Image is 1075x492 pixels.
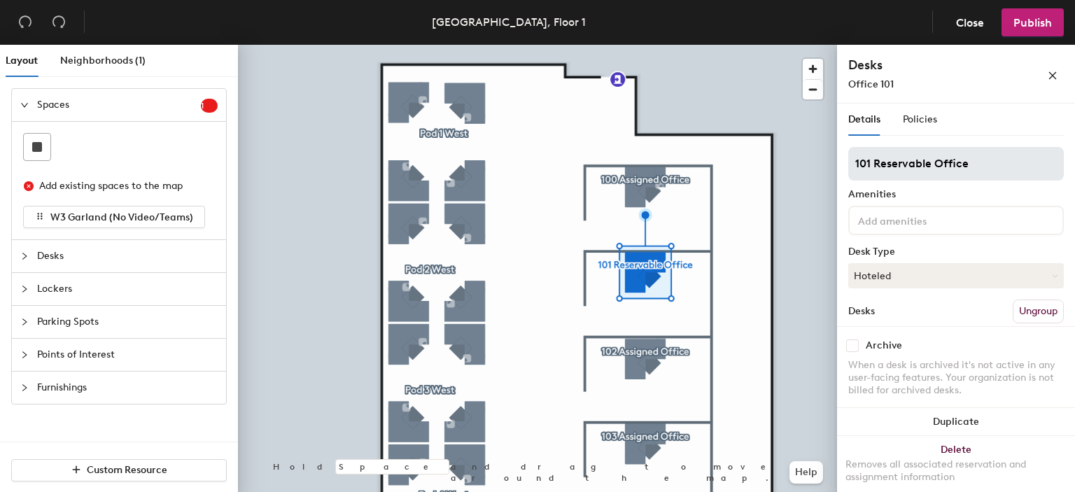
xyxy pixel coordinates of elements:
button: Undo (⌘ + Z) [11,8,39,36]
button: Hoteled [848,263,1064,288]
sup: 1 [201,99,218,113]
span: collapsed [20,318,29,326]
span: W3 Garland (No Video/Teams) [50,211,193,223]
span: collapsed [20,285,29,293]
span: Office 101 [848,78,894,90]
button: Help [789,461,823,484]
div: Add existing spaces to the map [39,178,206,194]
span: Neighborhoods (1) [60,55,146,66]
div: Desk Type [848,246,1064,258]
span: Publish [1013,16,1052,29]
button: Duplicate [837,408,1075,436]
span: Parking Spots [37,306,218,338]
div: [GEOGRAPHIC_DATA], Floor 1 [432,13,586,31]
button: Ungroup [1013,300,1064,323]
span: Close [956,16,984,29]
span: Spaces [37,89,201,121]
span: 1 [201,101,218,111]
span: Desks [37,240,218,272]
span: close-circle [24,181,34,191]
span: Lockers [37,273,218,305]
button: Close [944,8,996,36]
button: Custom Resource [11,459,227,482]
span: collapsed [20,252,29,260]
span: expanded [20,101,29,109]
div: Removes all associated reservation and assignment information [845,458,1067,484]
span: collapsed [20,351,29,359]
input: Add amenities [855,211,981,228]
span: undo [18,15,32,29]
button: Redo (⌘ + ⇧ + Z) [45,8,73,36]
span: Points of Interest [37,339,218,371]
span: close [1048,71,1058,80]
div: Desks [848,306,875,317]
span: Policies [903,113,937,125]
button: W3 Garland (No Video/Teams) [23,206,205,228]
span: collapsed [20,384,29,392]
span: Layout [6,55,38,66]
div: Amenities [848,189,1064,200]
span: Details [848,113,880,125]
span: Custom Resource [87,464,167,476]
div: When a desk is archived it's not active in any user-facing features. Your organization is not bil... [848,359,1064,397]
button: Publish [1002,8,1064,36]
div: Archive [866,340,902,351]
h4: Desks [848,56,1002,74]
span: Furnishings [37,372,218,404]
